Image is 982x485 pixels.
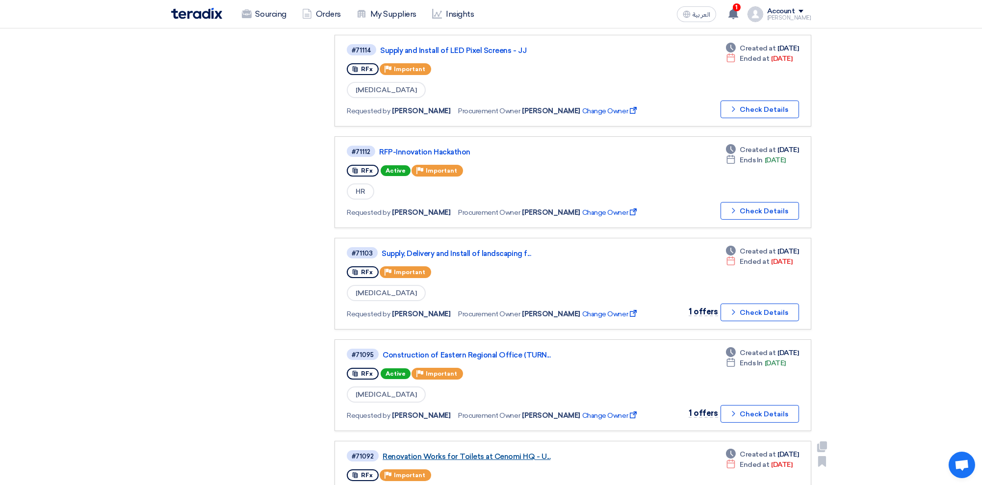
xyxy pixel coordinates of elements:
span: [PERSON_NAME] [522,207,580,218]
span: Important [394,472,425,479]
img: Teradix logo [171,8,222,19]
span: 1 offers [689,307,718,316]
span: Ended at [740,53,769,64]
span: Important [426,167,457,174]
span: العربية [693,11,710,18]
span: Requested by [347,106,390,116]
span: [MEDICAL_DATA] [347,285,426,301]
span: Ends In [740,358,763,368]
span: Active [381,368,411,379]
div: #71103 [352,250,373,256]
span: Procurement Owner [458,410,520,421]
a: Supply, Delivery and Install of landscaping f... [382,249,627,258]
span: Requested by [347,207,390,218]
div: [DATE] [726,145,799,155]
span: [PERSON_NAME] [392,309,451,319]
span: [PERSON_NAME] [392,106,451,116]
span: Change Owner [582,309,639,319]
button: Check Details [721,202,799,220]
span: [PERSON_NAME] [522,309,580,319]
div: [DATE] [726,459,792,470]
span: Requested by [347,410,390,421]
span: Requested by [347,309,390,319]
span: Change Owner [582,207,639,218]
div: [DATE] [726,348,799,358]
span: Active [381,165,411,176]
a: Renovation Works for Toilets at Cenomi HQ - U... [383,452,628,461]
span: Important [394,66,425,73]
div: #71112 [352,149,370,155]
div: [DATE] [726,155,786,165]
span: [PERSON_NAME] [522,410,580,421]
div: [DATE] [726,246,799,256]
a: RFP-Innovation Hackathon [379,148,624,156]
a: Orders [294,3,349,25]
div: #71092 [352,453,374,459]
span: Procurement Owner [458,207,520,218]
a: Construction of Eastern Regional Office (TURN... [383,351,628,359]
span: Created at [740,348,775,358]
button: العربية [677,6,716,22]
a: Sourcing [234,3,294,25]
div: #71095 [352,352,374,358]
span: [PERSON_NAME] [392,410,451,421]
div: [DATE] [726,358,786,368]
a: My Suppliers [349,3,424,25]
span: Change Owner [582,410,639,421]
span: RFx [361,269,373,276]
button: Check Details [721,304,799,321]
span: Change Owner [582,106,639,116]
div: [DATE] [726,53,792,64]
div: [DATE] [726,256,792,267]
span: RFx [361,167,373,174]
span: Created at [740,43,775,53]
span: Created at [740,449,775,459]
img: profile_test.png [748,6,763,22]
span: RFx [361,472,373,479]
span: 1 offers [689,408,718,418]
span: Ended at [740,256,769,267]
button: Check Details [721,101,799,118]
span: [MEDICAL_DATA] [347,386,426,403]
span: Ends In [740,155,763,165]
div: [DATE] [726,449,799,459]
span: Important [426,370,457,377]
span: [PERSON_NAME] [522,106,580,116]
a: Open chat [949,452,975,478]
span: Procurement Owner [458,106,520,116]
span: Ended at [740,459,769,470]
a: Insights [424,3,482,25]
span: Important [394,269,425,276]
span: RFx [361,66,373,73]
span: [MEDICAL_DATA] [347,82,426,98]
a: Supply and Install of LED Pixel Screens - JJ [380,46,625,55]
span: Created at [740,246,775,256]
div: [DATE] [726,43,799,53]
span: [PERSON_NAME] [392,207,451,218]
div: #71114 [352,47,371,53]
span: Created at [740,145,775,155]
div: [PERSON_NAME] [767,15,811,21]
span: 1 [733,3,741,11]
button: Check Details [721,405,799,423]
span: Procurement Owner [458,309,520,319]
span: RFx [361,370,373,377]
span: HR [347,183,374,200]
div: Account [767,7,795,16]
